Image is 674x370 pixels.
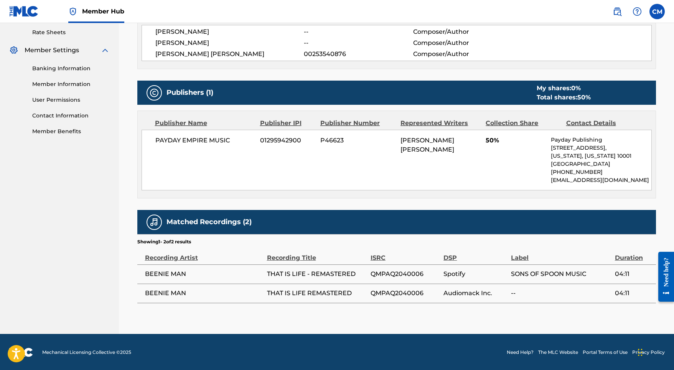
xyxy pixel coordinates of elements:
[507,349,534,356] a: Need Help?
[320,136,395,145] span: P46623
[537,93,591,102] div: Total shares:
[9,348,33,357] img: logo
[371,245,440,263] div: ISRC
[413,27,513,36] span: Composer/Author
[577,94,591,101] span: 50 %
[443,245,507,263] div: DSP
[32,96,110,104] a: User Permissions
[615,245,652,263] div: Duration
[267,289,367,298] span: THAT IS LIFE REMASTERED
[137,238,191,245] p: Showing 1 - 2 of 2 results
[32,28,110,36] a: Rate Sheets
[145,289,263,298] span: BEENIE MAN
[145,245,263,263] div: Recording Artist
[610,4,625,19] a: Public Search
[166,88,213,97] h5: Publishers (1)
[538,349,578,356] a: The MLC Website
[630,4,645,19] div: Help
[486,136,545,145] span: 50%
[486,119,560,128] div: Collection Share
[101,46,110,55] img: expand
[155,136,255,145] span: PAYDAY EMPIRE MUSIC
[150,88,159,97] img: Publishers
[638,341,643,364] div: Drag
[413,38,513,48] span: Composer/Author
[166,218,252,226] h5: Matched Recordings (2)
[571,84,581,92] span: 0 %
[32,80,110,88] a: Member Information
[443,289,507,298] span: Audiomack Inc.
[633,7,642,16] img: help
[537,84,591,93] div: My shares:
[615,269,652,279] span: 04:11
[632,349,665,356] a: Privacy Policy
[155,119,254,128] div: Publisher Name
[260,136,315,145] span: 01295942900
[566,119,641,128] div: Contact Details
[649,4,665,19] div: User Menu
[511,245,611,263] div: Label
[613,7,622,16] img: search
[443,269,507,279] span: Spotify
[636,333,674,370] iframe: Chat Widget
[32,64,110,73] a: Banking Information
[145,269,263,279] span: BEENIE MAN
[304,38,413,48] span: --
[511,269,611,279] span: SONS OF SPOON MUSIC
[400,137,454,153] span: [PERSON_NAME] [PERSON_NAME]
[9,46,18,55] img: Member Settings
[551,144,651,152] p: [STREET_ADDRESS],
[413,50,513,59] span: Composer/Author
[551,160,651,168] p: [GEOGRAPHIC_DATA]
[511,289,611,298] span: --
[267,269,367,279] span: THAT IS LIFE - REMASTERED
[551,152,651,160] p: [US_STATE], [US_STATE] 10001
[615,289,652,298] span: 04:11
[25,46,79,55] span: Member Settings
[155,27,304,36] span: [PERSON_NAME]
[82,7,124,16] span: Member Hub
[155,50,304,59] span: [PERSON_NAME] [PERSON_NAME]
[304,50,413,59] span: 00253540876
[551,168,651,176] p: [PHONE_NUMBER]
[371,289,440,298] span: QMPAQ2040006
[371,269,440,279] span: QMPAQ2040006
[304,27,413,36] span: --
[68,7,77,16] img: Top Rightsholder
[32,127,110,135] a: Member Benefits
[32,112,110,120] a: Contact Information
[9,6,39,17] img: MLC Logo
[551,136,651,144] p: Payday Publishing
[150,218,159,227] img: Matched Recordings
[583,349,628,356] a: Portal Terms of Use
[653,245,674,309] iframe: Resource Center
[400,119,480,128] div: Represented Writers
[42,349,131,356] span: Mechanical Licensing Collective © 2025
[551,176,651,184] p: [EMAIL_ADDRESS][DOMAIN_NAME]
[155,38,304,48] span: [PERSON_NAME]
[320,119,395,128] div: Publisher Number
[267,245,367,263] div: Recording Title
[260,119,315,128] div: Publisher IPI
